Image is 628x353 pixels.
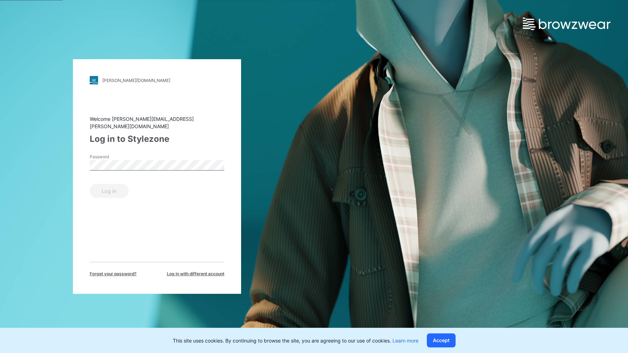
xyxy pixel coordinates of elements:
[392,338,418,344] a: Learn more
[90,115,224,130] div: Welcome [PERSON_NAME][EMAIL_ADDRESS][PERSON_NAME][DOMAIN_NAME]
[90,133,224,145] div: Log in to Stylezone
[90,271,137,277] span: Forget your password?
[167,271,224,277] span: Log in with different account
[90,154,139,160] label: Password
[427,333,456,347] button: Accept
[90,76,98,84] img: stylezone-logo.562084cfcfab977791bfbf7441f1a819.svg
[173,337,418,344] p: This site uses cookies. By continuing to browse the site, you are agreeing to our use of cookies.
[523,18,610,30] img: browzwear-logo.e42bd6dac1945053ebaf764b6aa21510.svg
[102,78,170,83] div: [PERSON_NAME][DOMAIN_NAME]
[90,76,224,84] a: [PERSON_NAME][DOMAIN_NAME]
